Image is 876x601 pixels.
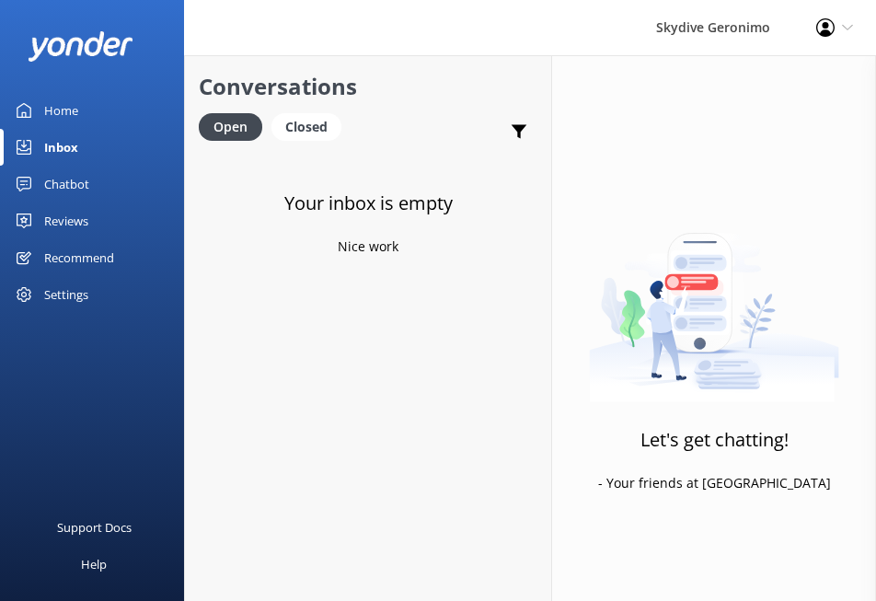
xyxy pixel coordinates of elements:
a: Open [199,116,271,136]
div: Settings [44,276,88,313]
h3: Let's get chatting! [640,425,789,455]
div: Help [81,546,107,583]
div: Home [44,92,78,129]
div: Open [199,113,262,141]
div: Recommend [44,239,114,276]
div: Closed [271,113,341,141]
div: Inbox [44,129,78,166]
div: Support Docs [57,509,132,546]
h2: Conversations [199,69,537,104]
p: - Your friends at [GEOGRAPHIC_DATA] [598,473,831,493]
div: Chatbot [44,166,89,202]
div: Reviews [44,202,88,239]
img: artwork of a man stealing a conversation from at giant smartphone [589,199,839,401]
h3: Your inbox is empty [284,189,453,218]
img: yonder-white-logo.png [28,31,133,62]
p: Nice work [338,237,398,257]
a: Closed [271,116,351,136]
